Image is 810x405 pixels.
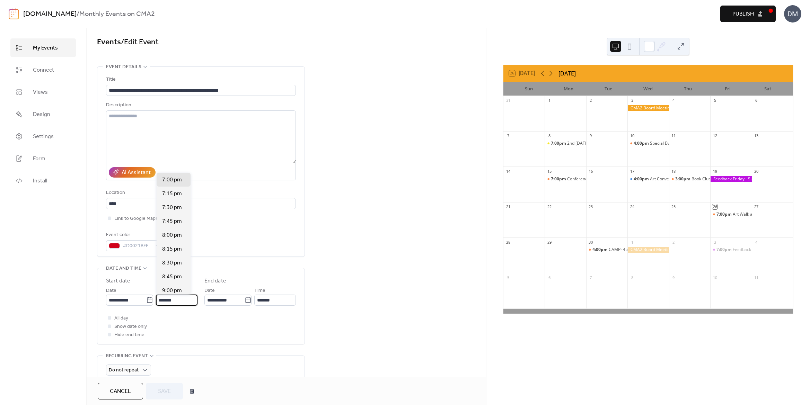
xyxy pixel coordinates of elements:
div: 22 [547,204,552,209]
span: Date and time [106,264,141,273]
div: CMA2 Board Meeting [627,105,669,111]
div: 3 [629,98,635,103]
div: 8 [547,133,552,138]
div: CAMP- 4pm EDT - Jeannette Brossart [586,247,627,253]
span: 4:00pm [634,176,650,182]
span: Time [254,287,265,295]
div: Title [106,75,294,84]
span: 3:00pm [675,176,692,182]
span: 8:15 pm [162,245,182,253]
span: Time [156,287,167,295]
div: Sun [509,82,549,96]
div: 6 [547,275,552,280]
a: [DOMAIN_NAME] [23,8,77,21]
div: 4 [754,240,759,245]
div: AI Assistant [122,169,151,177]
span: Install [33,177,47,185]
span: 7:45 pm [162,217,182,226]
button: Publish [720,6,776,22]
div: 10 [629,133,635,138]
div: 9 [671,275,676,280]
div: 1 [629,240,635,245]
div: 11 [754,275,759,280]
span: Show date only [114,323,147,331]
div: 20 [754,169,759,174]
div: 3 [712,240,717,245]
span: #D0021BFF [123,242,152,250]
div: [DATE] [558,69,576,78]
span: 7:30 pm [162,204,182,212]
span: / Edit Event [121,35,159,50]
div: Fri [708,82,748,96]
span: Link to Google Maps [114,215,158,223]
b: / [77,8,79,21]
div: 8 [629,275,635,280]
div: Tue [589,82,628,96]
div: Conference Preview - 7:00PM EDT [545,176,586,182]
span: Design [33,110,50,119]
span: Form [33,155,45,163]
div: 18 [671,169,676,174]
div: 25 [671,204,676,209]
div: Art Conversations - 4pm EDT [650,176,706,182]
a: Events [97,35,121,50]
div: 10 [712,275,717,280]
a: Views [10,83,76,101]
div: 21 [505,204,511,209]
div: Special Event: NOVEM 2025 Collaborative Mosaic - 4PM EDT [627,141,669,146]
div: 7 [588,275,593,280]
div: Feedback Friday - SUBMISSION DEADLINE [710,176,751,182]
div: CAMP- 4pm EDT - [PERSON_NAME] [609,247,677,253]
a: Settings [10,127,76,146]
span: My Events [33,44,58,52]
div: 1 [547,98,552,103]
div: 30 [588,240,593,245]
div: Special Event: NOVEM 2025 Collaborative Mosaic - 4PM EDT [650,141,766,146]
div: 15 [547,169,552,174]
span: 7:00pm [551,176,567,182]
div: 2 [671,240,676,245]
span: 8:30 pm [162,259,182,267]
div: 13 [754,133,759,138]
a: My Events [10,38,76,57]
a: Cancel [98,383,143,399]
div: Book Club - [PERSON_NAME] - 3:00 pm EDT [692,176,775,182]
div: 23 [588,204,593,209]
div: 19 [712,169,717,174]
span: Date [204,287,215,295]
span: 4:00pm [592,247,609,253]
div: 5 [505,275,511,280]
div: 28 [505,240,511,245]
span: 8:00 pm [162,231,182,240]
div: 12 [712,133,717,138]
div: Location [106,189,294,197]
span: Views [33,88,48,97]
div: Start date [106,277,130,285]
div: Conference Preview - 7:00PM EDT [567,176,633,182]
button: AI Assistant [109,167,156,178]
span: Date [106,287,116,295]
span: 8:45 pm [162,273,182,281]
a: Install [10,171,76,190]
div: 11 [671,133,676,138]
div: 31 [505,98,511,103]
div: 7 [505,133,511,138]
div: 9 [588,133,593,138]
span: Publish [732,10,754,18]
div: 2nd [DATE] Guest Artist Series with [PERSON_NAME]- 7pm EDT - [PERSON_NAME] [567,141,725,146]
div: Feedback Friday with Fran Garrido & Shelley Beaumont, 7pm EDT [710,247,751,253]
div: Event color [106,231,161,239]
span: 7:15 pm [162,190,182,198]
span: 7:00 pm [162,176,182,184]
span: 4:00pm [634,141,650,146]
a: Design [10,105,76,124]
div: Art Walk and Happy Hour [733,211,782,217]
b: Monthly Events on CMA2 [79,8,155,21]
div: 14 [505,169,511,174]
div: 24 [629,204,635,209]
div: Wed [628,82,668,96]
span: 9:00 pm [162,287,182,295]
span: Event details [106,63,141,71]
span: Settings [33,133,54,141]
div: Sat [748,82,787,96]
